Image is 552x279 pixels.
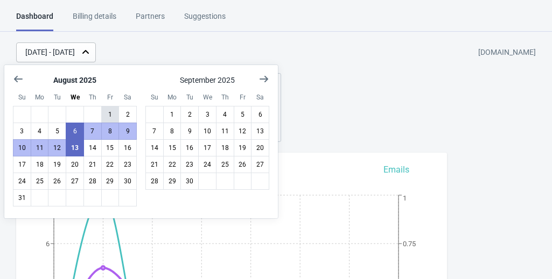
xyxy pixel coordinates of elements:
button: August 4 2025 [31,123,49,140]
button: August 20 2025 [66,156,84,173]
div: Thursday [216,88,234,106]
button: August 6 2025 [66,123,84,140]
button: August 28 2025 [83,173,102,190]
button: August 10 2025 [13,139,31,156]
button: September 1 2025 [163,106,181,123]
button: August 2 2025 [118,106,137,123]
button: September 17 2025 [198,139,216,156]
button: Show previous month, July 2025 [9,69,28,89]
button: September 9 2025 [180,123,199,140]
button: August 7 2025 [83,123,102,140]
button: August 18 2025 [31,156,49,173]
button: August 3 2025 [13,123,31,140]
div: Thursday [83,88,102,106]
button: August 31 2025 [13,189,31,206]
button: Today August 13 2025 [66,139,84,156]
button: August 27 2025 [66,173,84,190]
button: August 23 2025 [118,156,137,173]
button: September 10 2025 [198,123,216,140]
button: August 12 2025 [48,139,66,156]
div: Monday [163,88,181,106]
button: September 6 2025 [251,106,269,123]
div: [DOMAIN_NAME] [478,43,536,62]
button: September 12 2025 [234,123,252,140]
button: Show next month, October 2025 [254,69,274,89]
button: August 8 2025 [101,123,120,140]
div: Wednesday [66,88,84,106]
div: Tuesday [48,88,66,106]
button: September 30 2025 [180,173,199,190]
button: September 5 2025 [234,106,252,123]
button: September 15 2025 [163,139,181,156]
button: September 16 2025 [180,139,199,156]
button: September 14 2025 [145,139,164,156]
div: Billing details [73,11,116,30]
button: August 9 2025 [118,123,137,140]
button: September 25 2025 [216,156,234,173]
button: September 20 2025 [251,139,269,156]
div: [DATE] - [DATE] [25,47,75,58]
div: Friday [234,88,252,106]
button: September 3 2025 [198,106,216,123]
div: Saturday [118,88,137,106]
button: August 24 2025 [13,173,31,190]
button: August 26 2025 [48,173,66,190]
button: September 21 2025 [145,156,164,173]
button: September 4 2025 [216,106,234,123]
button: August 1 2025 [101,106,120,123]
button: September 13 2025 [251,123,269,140]
button: September 26 2025 [234,156,252,173]
button: August 30 2025 [118,173,137,190]
button: August 19 2025 [48,156,66,173]
div: Tuesday [180,88,199,106]
button: September 18 2025 [216,139,234,156]
button: September 23 2025 [180,156,199,173]
button: August 21 2025 [83,156,102,173]
button: September 29 2025 [163,173,181,190]
button: August 14 2025 [83,139,102,156]
button: September 11 2025 [216,123,234,140]
div: Wednesday [198,88,216,106]
div: Sunday [13,88,31,106]
button: August 17 2025 [13,156,31,173]
button: August 11 2025 [31,139,49,156]
button: August 16 2025 [118,139,137,156]
button: September 22 2025 [163,156,181,173]
button: August 15 2025 [101,139,120,156]
div: Partners [136,11,165,30]
tspan: 1 [403,194,407,202]
button: September 27 2025 [251,156,269,173]
button: September 2 2025 [180,106,199,123]
button: August 22 2025 [101,156,120,173]
button: September 8 2025 [163,123,181,140]
tspan: 0.75 [403,240,416,248]
button: September 28 2025 [145,173,164,190]
div: Sunday [145,88,164,106]
div: Saturday [251,88,269,106]
button: September 19 2025 [234,139,252,156]
div: Suggestions [184,11,226,30]
tspan: 6 [46,240,50,248]
button: September 24 2025 [198,156,216,173]
button: August 5 2025 [48,123,66,140]
div: Monday [31,88,49,106]
div: Friday [101,88,120,106]
button: August 29 2025 [101,173,120,190]
button: September 7 2025 [145,123,164,140]
button: August 25 2025 [31,173,49,190]
div: Dashboard [16,11,53,31]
